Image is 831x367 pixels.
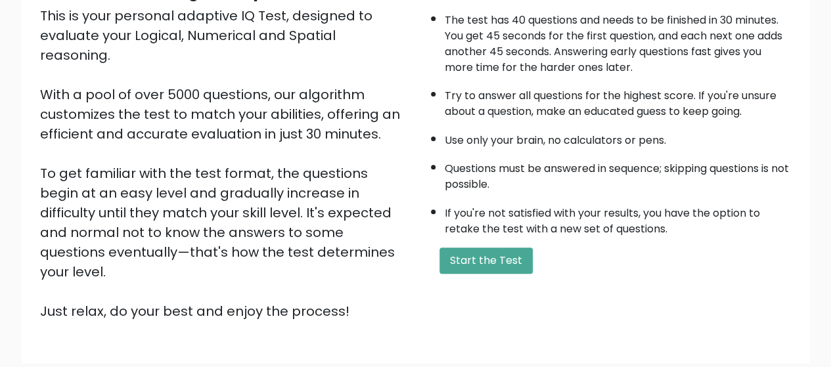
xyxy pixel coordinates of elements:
[445,81,792,119] li: Try to answer all questions for the highest score. If you're unsure about a question, make an edu...
[439,248,533,274] button: Start the Test
[445,154,792,192] li: Questions must be answered in sequence; skipping questions is not possible.
[40,6,408,321] div: This is your personal adaptive IQ Test, designed to evaluate your Logical, Numerical and Spatial ...
[445,126,792,148] li: Use only your brain, no calculators or pens.
[445,6,792,76] li: The test has 40 questions and needs to be finished in 30 minutes. You get 45 seconds for the firs...
[445,199,792,237] li: If you're not satisfied with your results, you have the option to retake the test with a new set ...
